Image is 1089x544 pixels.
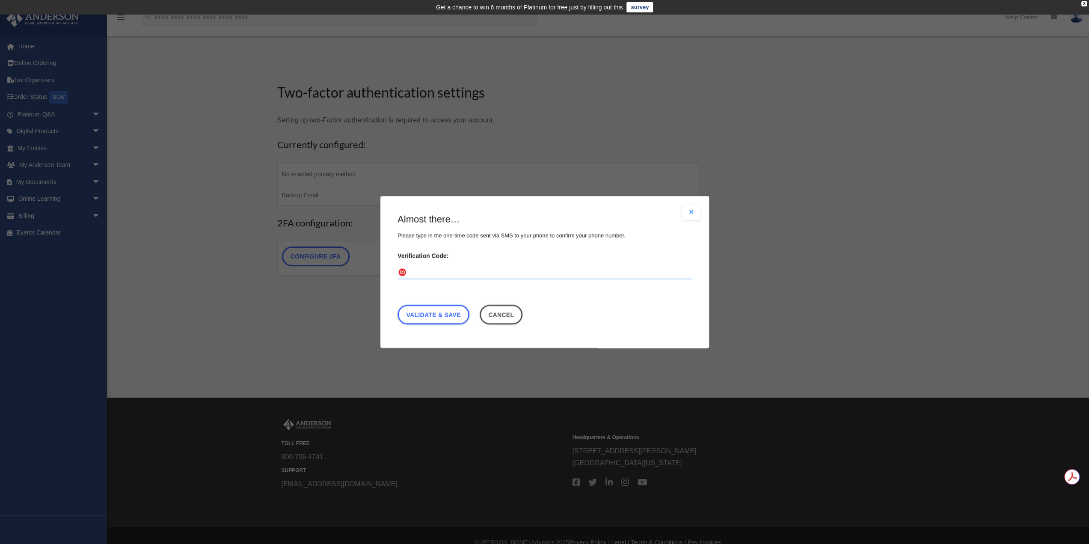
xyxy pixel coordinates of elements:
a: survey [626,2,653,12]
h3: Almost there… [398,213,692,226]
div: close [1081,1,1087,6]
div: Get a chance to win 6 months of Platinum for free just by filling out this [436,2,623,12]
a: Validate & Save [398,305,469,324]
button: Close this dialog window [479,305,522,324]
button: Close modal [682,205,700,220]
p: Please type in the one-time code sent via SMS to your phone to confirm your phone number. [398,231,692,241]
input: Verification Code: [398,266,692,279]
label: Verification Code: [398,250,692,262]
